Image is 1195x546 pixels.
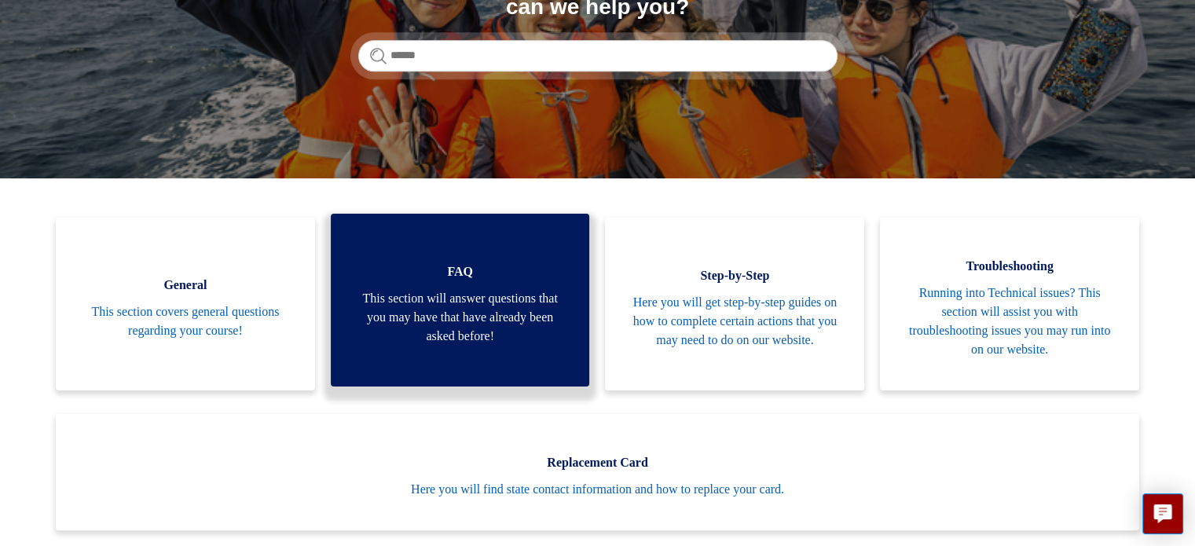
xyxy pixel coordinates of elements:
span: Troubleshooting [904,257,1116,276]
a: Troubleshooting Running into Technical issues? This section will assist you with troubleshooting ... [880,218,1139,390]
a: Step-by-Step Here you will get step-by-step guides on how to complete certain actions that you ma... [605,218,864,390]
span: FAQ [354,262,566,281]
a: FAQ This section will answer questions that you may have that have already been asked before! [331,214,590,387]
input: Search [358,40,838,71]
span: Here you will find state contact information and how to replace your card. [79,480,1116,499]
span: This section will answer questions that you may have that have already been asked before! [354,289,566,346]
span: Step-by-Step [629,266,841,285]
span: Replacement Card [79,453,1116,472]
button: Live chat [1142,493,1183,534]
a: General This section covers general questions regarding your course! [56,218,315,390]
a: Replacement Card Here you will find state contact information and how to replace your card. [56,414,1139,530]
span: This section covers general questions regarding your course! [79,302,291,340]
span: Running into Technical issues? This section will assist you with troubleshooting issues you may r... [904,284,1116,359]
span: Here you will get step-by-step guides on how to complete certain actions that you may need to do ... [629,293,841,350]
span: General [79,276,291,295]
